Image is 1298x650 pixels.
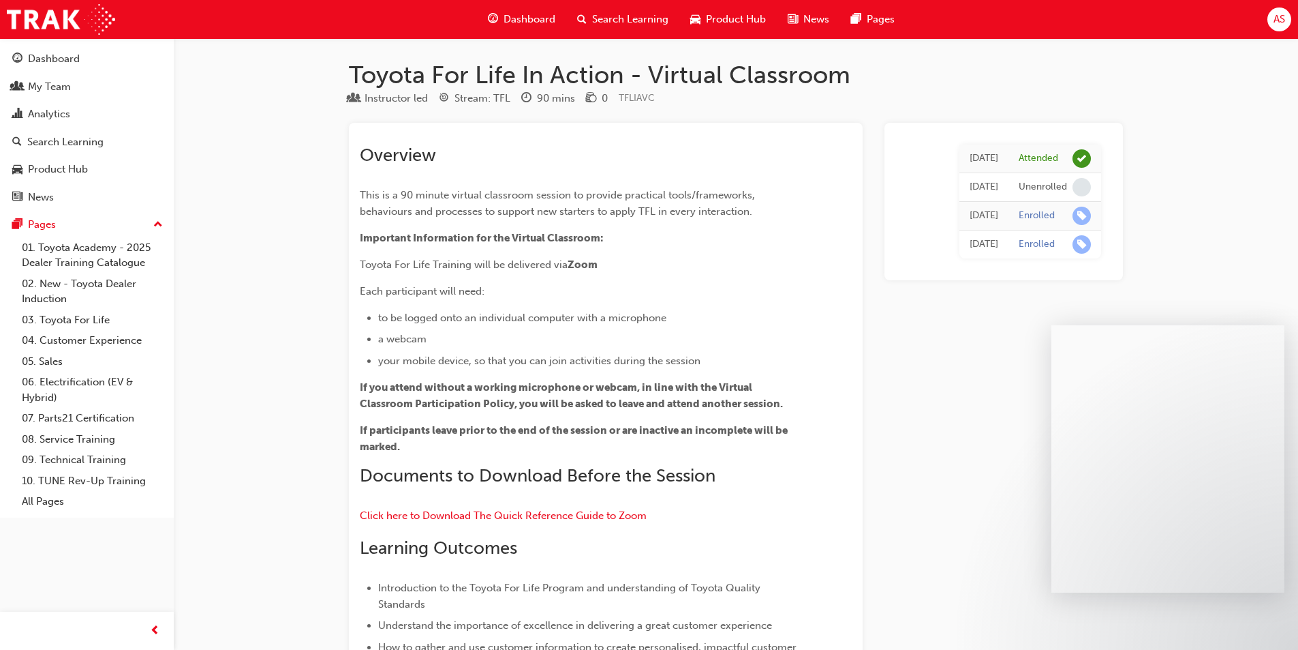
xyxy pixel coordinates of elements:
span: search-icon [12,136,22,149]
div: Dashboard [28,51,80,67]
span: your mobile device, so that you can join activities during the session [378,355,700,367]
span: learningRecordVerb_ATTEND-icon [1072,149,1091,168]
span: chart-icon [12,108,22,121]
span: up-icon [153,216,163,234]
span: clock-icon [521,93,531,105]
button: AS [1267,8,1291,31]
div: 0 [602,91,608,106]
div: Mon Mar 31 2025 09:30:05 GMT+0800 (Australian Western Standard Time) [970,208,998,224]
span: pages-icon [851,11,861,28]
span: car-icon [690,11,700,28]
button: Pages [5,212,168,237]
a: 03. Toyota For Life [16,310,168,331]
span: news-icon [788,11,798,28]
div: Product Hub [28,162,88,177]
span: Documents to Download Before the Session [360,465,715,486]
div: Analytics [28,106,70,122]
a: Analytics [5,102,168,127]
span: Pages [867,12,895,27]
span: to be logged onto an individual computer with a microphone [378,312,666,324]
span: News [803,12,829,27]
div: Stream [439,90,510,107]
a: 09. Technical Training [16,449,168,471]
span: guage-icon [488,11,498,28]
div: Enrolled [1019,209,1055,222]
span: Search Learning [592,12,668,27]
span: money-icon [586,93,596,105]
span: a webcam [378,333,427,345]
a: 06. Electrification (EV & Hybrid) [16,372,168,408]
span: car-icon [12,164,22,176]
h1: Toyota For Life In Action - Virtual Classroom [349,60,1123,90]
span: Introduction to the Toyota For Life Program and understanding of Toyota Quality Standards [378,582,763,610]
a: All Pages [16,491,168,512]
span: learningResourceType_INSTRUCTOR_LED-icon [349,93,359,105]
a: pages-iconPages [840,5,906,33]
span: Learning resource code [619,92,655,104]
button: DashboardMy TeamAnalyticsSearch LearningProduct HubNews [5,44,168,212]
span: Important Information for the Virtual Classroom: [360,232,604,244]
span: Dashboard [504,12,555,27]
div: Search Learning [27,134,104,150]
a: My Team [5,74,168,100]
span: Learning Outcomes [360,537,517,559]
div: Duration [521,90,575,107]
div: Price [586,90,608,107]
iframe: Intercom live chat message [1051,325,1284,593]
div: Unenrolled [1019,181,1067,194]
div: Mon Mar 31 2025 09:30:16 GMT+0800 (Australian Western Standard Time) [970,179,998,195]
a: search-iconSearch Learning [566,5,679,33]
img: Trak [7,4,115,35]
a: 10. TUNE Rev-Up Training [16,471,168,492]
div: Enrolled [1019,238,1055,251]
span: AS [1273,12,1285,27]
a: guage-iconDashboard [477,5,566,33]
div: Mon Feb 17 2025 14:39:25 GMT+0800 (Australian Western Standard Time) [970,237,998,252]
span: Overview [360,145,436,166]
span: learningRecordVerb_ENROLL-icon [1072,235,1091,254]
span: target-icon [439,93,449,105]
a: News [5,185,168,210]
span: pages-icon [12,219,22,231]
div: My Team [28,79,71,95]
span: If participants leave prior to the end of the session or are inactive an incomplete will be marked. [360,424,790,453]
a: 08. Service Training [16,429,168,450]
a: 07. Parts21 Certification [16,408,168,429]
span: If you attend without a working microphone or webcam, in line with the Virtual Classroom Particip... [360,381,783,410]
a: news-iconNews [777,5,840,33]
iframe: Intercom live chat [1252,604,1284,636]
span: Product Hub [706,12,766,27]
span: people-icon [12,81,22,93]
a: car-iconProduct Hub [679,5,777,33]
a: 01. Toyota Academy - 2025 Dealer Training Catalogue [16,237,168,274]
span: Zoom [568,258,598,271]
span: Each participant will need: [360,285,484,297]
span: Toyota For Life Training will be delivered via [360,258,568,271]
div: Instructor led [365,91,428,106]
span: search-icon [577,11,587,28]
a: Click here to Download The Quick Reference Guide to Zoom [360,509,647,522]
a: Dashboard [5,46,168,72]
div: Type [349,90,428,107]
span: learningRecordVerb_ENROLL-icon [1072,207,1091,225]
div: News [28,190,54,205]
span: Understand the importance of excellence in delivering a great customer experience [378,619,772,632]
a: Search Learning [5,130,168,155]
div: 90 mins [537,91,575,106]
span: learningRecordVerb_NONE-icon [1072,178,1091,196]
span: This is a 90 minute virtual classroom session to provide practical tools/frameworks, behaviours a... [360,189,758,218]
a: 04. Customer Experience [16,330,168,351]
div: Wed Apr 09 2025 13:00:00 GMT+0800 (Australian Western Standard Time) [970,151,998,166]
a: Product Hub [5,157,168,182]
a: 02. New - Toyota Dealer Induction [16,274,168,310]
span: news-icon [12,192,22,204]
span: prev-icon [150,623,160,640]
div: Stream: TFL [454,91,510,106]
a: 05. Sales [16,351,168,372]
div: Attended [1019,152,1058,165]
span: guage-icon [12,53,22,65]
div: Pages [28,217,56,233]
